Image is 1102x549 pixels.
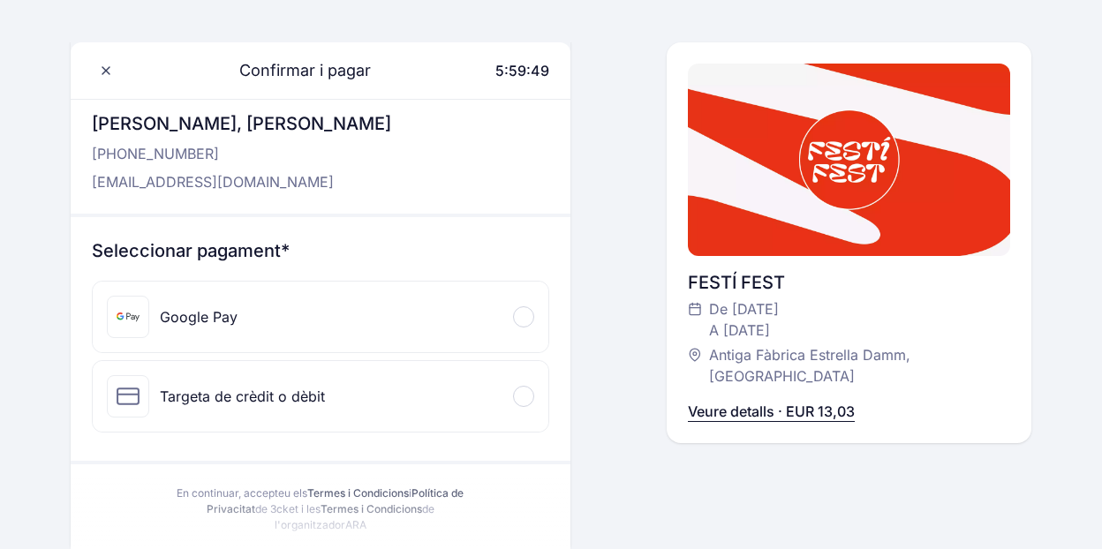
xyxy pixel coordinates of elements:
div: Google Pay [160,306,238,327]
span: De [DATE] A [DATE] [709,298,779,341]
a: Termes i Condicions [307,486,409,500]
p: [EMAIL_ADDRESS][DOMAIN_NAME] [92,171,391,192]
div: En continuar, accepteu els i de 3cket i les de l'organitzador [170,485,472,533]
div: Targeta de crèdit o dèbit [160,386,325,407]
div: FESTÍ FEST [688,270,1010,295]
a: Termes i Condicions [321,502,422,515]
p: Veure detalls · EUR 13,03 [688,401,855,422]
span: ARA [345,518,366,531]
span: Confirmar i pagar [218,58,371,83]
span: Antiga Fàbrica Estrella Damm, [GEOGRAPHIC_DATA] [709,344,993,387]
p: [PHONE_NUMBER] [92,143,391,164]
span: 5:59:49 [495,62,549,79]
h3: Seleccionar pagament* [92,238,549,263]
h3: [PERSON_NAME], [PERSON_NAME] [92,111,391,136]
